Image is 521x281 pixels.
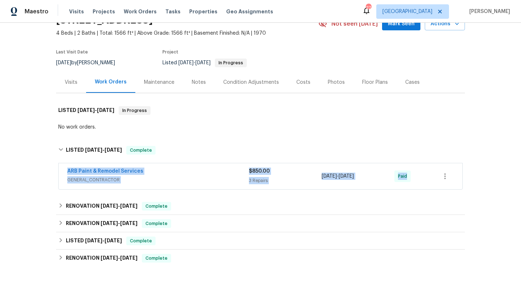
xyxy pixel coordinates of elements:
span: Complete [127,147,155,154]
span: [DATE] [339,174,354,179]
span: [DATE] [97,108,114,113]
div: Maintenance [144,79,174,86]
div: LISTED [DATE]-[DATE]Complete [56,232,465,250]
span: $850.00 [249,169,270,174]
h6: LISTED [58,106,114,115]
span: - [322,173,354,180]
span: Project [162,50,178,54]
span: Paid [398,173,410,180]
span: [DATE] [56,60,71,65]
span: Mark Seen [388,20,415,29]
div: No work orders. [58,124,463,131]
div: RENOVATION [DATE]-[DATE]Complete [56,198,465,215]
span: [DATE] [101,203,118,208]
div: 3 Repairs [249,177,322,184]
span: [DATE] [85,238,102,243]
span: [DATE] [77,108,95,113]
h6: RENOVATION [66,219,137,228]
span: Maestro [25,8,48,15]
span: Complete [143,255,170,262]
span: Complete [127,237,155,245]
span: - [85,238,122,243]
div: Floor Plans [362,79,388,86]
span: Last Visit Date [56,50,88,54]
span: [DATE] [120,221,137,226]
div: LISTED [DATE]-[DATE]Complete [56,139,465,162]
a: ARB Paint & Remodel Services [67,169,143,174]
span: [DATE] [120,203,137,208]
span: [DATE] [178,60,194,65]
div: 27 [366,4,371,12]
span: [DATE] [120,255,137,260]
span: Listed [162,60,247,65]
span: - [178,60,211,65]
span: In Progress [119,107,150,114]
span: Visits [69,8,84,15]
span: Geo Assignments [226,8,273,15]
span: [DATE] [85,147,102,152]
span: Complete [143,203,170,210]
span: [DATE] [105,147,122,152]
div: Photos [328,79,345,86]
span: - [77,108,114,113]
span: Properties [189,8,217,15]
div: Notes [192,79,206,86]
span: In Progress [216,61,246,65]
div: LISTED [DATE]-[DATE]In Progress [56,99,465,122]
span: 4 Beds | 2 Baths | Total: 1566 ft² | Above Grade: 1566 ft² | Basement Finished: N/A | 1970 [56,30,318,37]
div: Cases [405,79,420,86]
button: Mark Seen [382,17,420,31]
span: GENERAL_CONTRACTOR [67,176,249,183]
span: - [101,255,137,260]
button: Actions [425,17,465,31]
span: [DATE] [195,60,211,65]
span: Complete [143,220,170,227]
span: [DATE] [322,174,337,179]
div: Condition Adjustments [223,79,279,86]
span: - [101,221,137,226]
div: RENOVATION [DATE]-[DATE]Complete [56,215,465,232]
div: Work Orders [95,78,127,86]
span: [DATE] [105,238,122,243]
h6: LISTED [66,146,122,155]
span: - [101,203,137,208]
div: RENOVATION [DATE]-[DATE]Complete [56,250,465,267]
div: Costs [296,79,310,86]
span: [DATE] [101,221,118,226]
span: Actions [431,20,459,29]
h6: LISTED [66,237,122,245]
div: Visits [65,79,77,86]
span: [DATE] [101,255,118,260]
div: by [PERSON_NAME] [56,59,124,67]
span: [GEOGRAPHIC_DATA] [382,8,432,15]
span: - [85,147,122,152]
span: Work Orders [124,8,157,15]
span: Projects [93,8,115,15]
h6: RENOVATION [66,254,137,263]
h6: RENOVATION [66,202,137,211]
h2: [STREET_ADDRESS] [56,17,153,24]
span: Tasks [165,9,181,14]
span: [PERSON_NAME] [466,8,510,15]
span: Not seen [DATE] [331,20,378,27]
